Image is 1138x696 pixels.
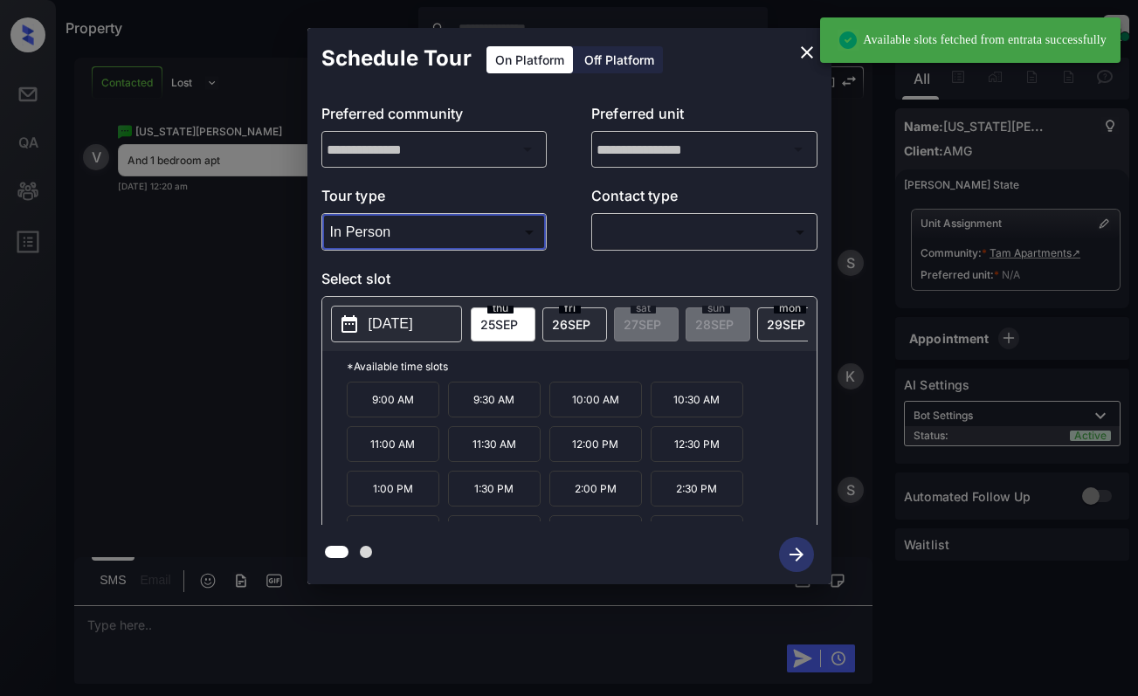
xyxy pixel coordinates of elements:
div: On Platform [486,46,573,73]
p: 1:00 PM [347,471,439,506]
div: date-select [542,307,607,341]
p: 1:30 PM [448,471,541,506]
p: 12:30 PM [651,426,743,462]
p: Preferred unit [591,103,817,131]
p: 11:30 AM [448,426,541,462]
p: [DATE] [369,314,413,334]
p: Tour type [321,185,548,213]
button: [DATE] [331,306,462,342]
div: Off Platform [576,46,663,73]
div: Available slots fetched from entrata successfully [838,23,1107,58]
p: 12:00 PM [549,426,642,462]
p: 2:00 PM [549,471,642,506]
p: 4:00 PM [549,515,642,551]
span: mon [774,303,806,314]
p: 9:30 AM [448,382,541,417]
div: date-select [471,307,535,341]
h2: Schedule Tour [307,28,486,89]
span: thu [487,303,514,314]
p: 3:00 PM [347,515,439,551]
p: Contact type [591,185,817,213]
p: 3:30 PM [448,515,541,551]
span: 26 SEP [552,317,590,332]
p: Select slot [321,268,817,296]
p: 4:30 PM [651,515,743,551]
div: In Person [326,217,543,246]
p: 9:00 AM [347,382,439,417]
p: 10:00 AM [549,382,642,417]
p: 10:30 AM [651,382,743,417]
span: 29 SEP [767,317,805,332]
p: 11:00 AM [347,426,439,462]
span: fri [559,303,581,314]
p: Preferred community [321,103,548,131]
span: 25 SEP [480,317,518,332]
p: *Available time slots [347,351,817,382]
div: date-select [757,307,822,341]
p: 2:30 PM [651,471,743,506]
button: close [790,35,824,70]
